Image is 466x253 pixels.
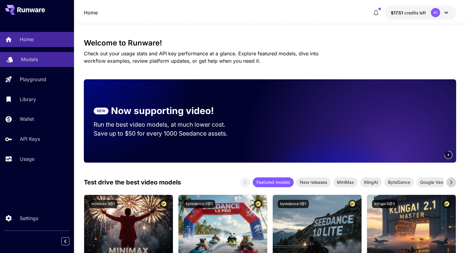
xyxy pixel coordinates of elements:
div: Collapse sidebar [66,236,74,247]
p: Run the best video models, at much lower cost. [94,120,237,129]
button: Certified Model – Vetted for best performance and includes a commercial license. [160,200,168,208]
p: Library [20,96,36,103]
p: Playground [20,76,46,83]
div: Featured models [253,177,294,187]
span: MiniMax [333,179,358,185]
nav: breadcrumb [84,9,98,16]
span: credits left [404,10,426,15]
span: $17.51 [391,10,404,15]
p: Save up to $50 for every 1000 Seedance assets. [94,129,237,138]
div: KI [431,8,440,17]
p: Home [20,36,34,43]
div: ByteDance [384,177,414,187]
span: Check out your usage stats and API key performance at a glance. Explore featured models, dive int... [84,50,319,64]
p: Usage [20,155,35,163]
button: klingai:5@3 [372,200,397,208]
div: New releases [296,177,331,187]
p: Now supporting video! [111,104,214,118]
div: MiniMax [333,177,358,187]
div: KlingAI [360,177,382,187]
a: Home [84,9,98,16]
button: Certified Model – Vetted for best performance and includes a commercial license. [443,200,451,208]
button: Certified Model – Vetted for best performance and includes a commercial license. [348,200,357,208]
h3: Welcome to Runware! [84,39,456,47]
button: $17.50661KI [385,6,456,20]
p: Test drive the best video models [84,178,181,187]
button: bytedance:2@1 [183,200,215,208]
button: minimax:3@1 [89,200,117,208]
div: Google Veo [416,177,447,187]
span: Google Veo [416,179,447,185]
button: Collapse sidebar [61,237,69,245]
button: bytedance:1@1 [278,200,309,208]
p: Settings [20,215,38,222]
button: Certified Model – Vetted for best performance and includes a commercial license. [254,200,262,208]
p: Models [21,56,38,63]
span: New releases [296,179,331,185]
span: ByteDance [384,179,414,185]
span: Featured models [253,179,294,185]
p: API Keys [20,135,40,143]
span: 2 [448,152,449,157]
span: KlingAI [360,179,382,185]
p: Wallet [20,115,34,123]
p: NEW [97,108,105,114]
div: $17.50661 [391,10,426,16]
